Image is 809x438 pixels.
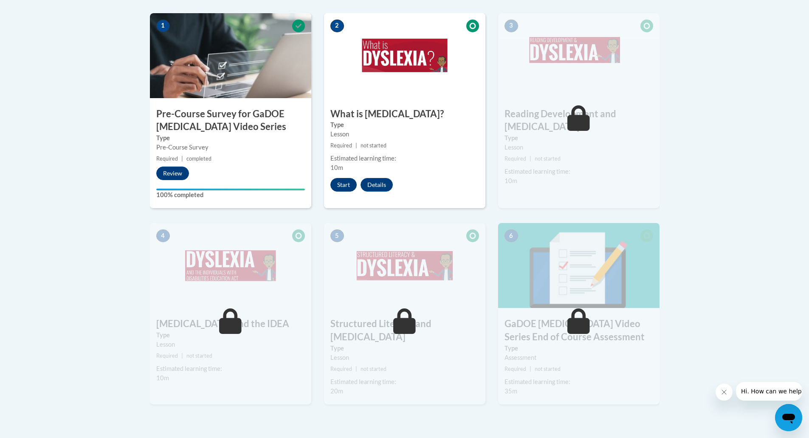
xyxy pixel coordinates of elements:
iframe: Button to launch messaging window [775,404,802,431]
label: Type [156,331,305,340]
iframe: Close message [716,384,733,401]
h3: Pre-Course Survey for GaDOE [MEDICAL_DATA] Video Series [150,107,311,134]
span: | [181,155,183,162]
label: Type [156,133,305,143]
h3: Reading Development and [MEDICAL_DATA] [498,107,660,134]
img: Course Image [150,13,311,98]
span: not started [535,155,561,162]
span: | [355,366,357,372]
h3: What is [MEDICAL_DATA]? [324,107,485,121]
span: not started [535,366,561,372]
span: | [530,366,531,372]
label: 100% completed [156,190,305,200]
label: Type [330,120,479,130]
div: Your progress [156,189,305,190]
label: Type [505,133,653,143]
span: 10m [330,164,343,171]
img: Course Image [324,13,485,98]
span: completed [186,155,211,162]
div: Estimated learning time: [330,154,479,163]
span: 35m [505,387,517,395]
div: Estimated learning time: [330,377,479,387]
div: Lesson [156,340,305,349]
div: Estimated learning time: [156,364,305,373]
div: Estimated learning time: [505,377,653,387]
img: Course Image [324,223,485,308]
img: Course Image [150,223,311,308]
div: Estimated learning time: [505,167,653,176]
span: not started [361,366,386,372]
span: Required [156,353,178,359]
h3: [MEDICAL_DATA] and the IDEA [150,317,311,331]
div: Lesson [505,143,653,152]
div: Assessment [505,353,653,362]
span: Required [330,366,352,372]
span: 4 [156,229,170,242]
span: 10m [505,177,517,184]
h3: GaDOE [MEDICAL_DATA] Video Series End of Course Assessment [498,317,660,344]
div: Lesson [330,353,479,362]
span: 10m [156,374,169,381]
span: 6 [505,229,518,242]
span: 3 [505,20,518,32]
span: 5 [330,229,344,242]
span: not started [361,142,386,149]
span: Required [505,155,526,162]
span: Hi. How can we help? [5,6,69,13]
span: not started [186,353,212,359]
label: Type [330,344,479,353]
img: Course Image [498,223,660,308]
div: Lesson [330,130,479,139]
span: Required [330,142,352,149]
span: 20m [330,387,343,395]
button: Review [156,167,189,180]
h3: Structured Literacy and [MEDICAL_DATA] [324,317,485,344]
img: Course Image [498,13,660,98]
span: | [181,353,183,359]
span: | [530,155,531,162]
button: Start [330,178,357,192]
div: Pre-Course Survey [156,143,305,152]
label: Type [505,344,653,353]
button: Details [361,178,393,192]
span: Required [156,155,178,162]
span: 1 [156,20,170,32]
span: Required [505,366,526,372]
span: | [355,142,357,149]
span: 2 [330,20,344,32]
iframe: Message from company [736,382,802,401]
